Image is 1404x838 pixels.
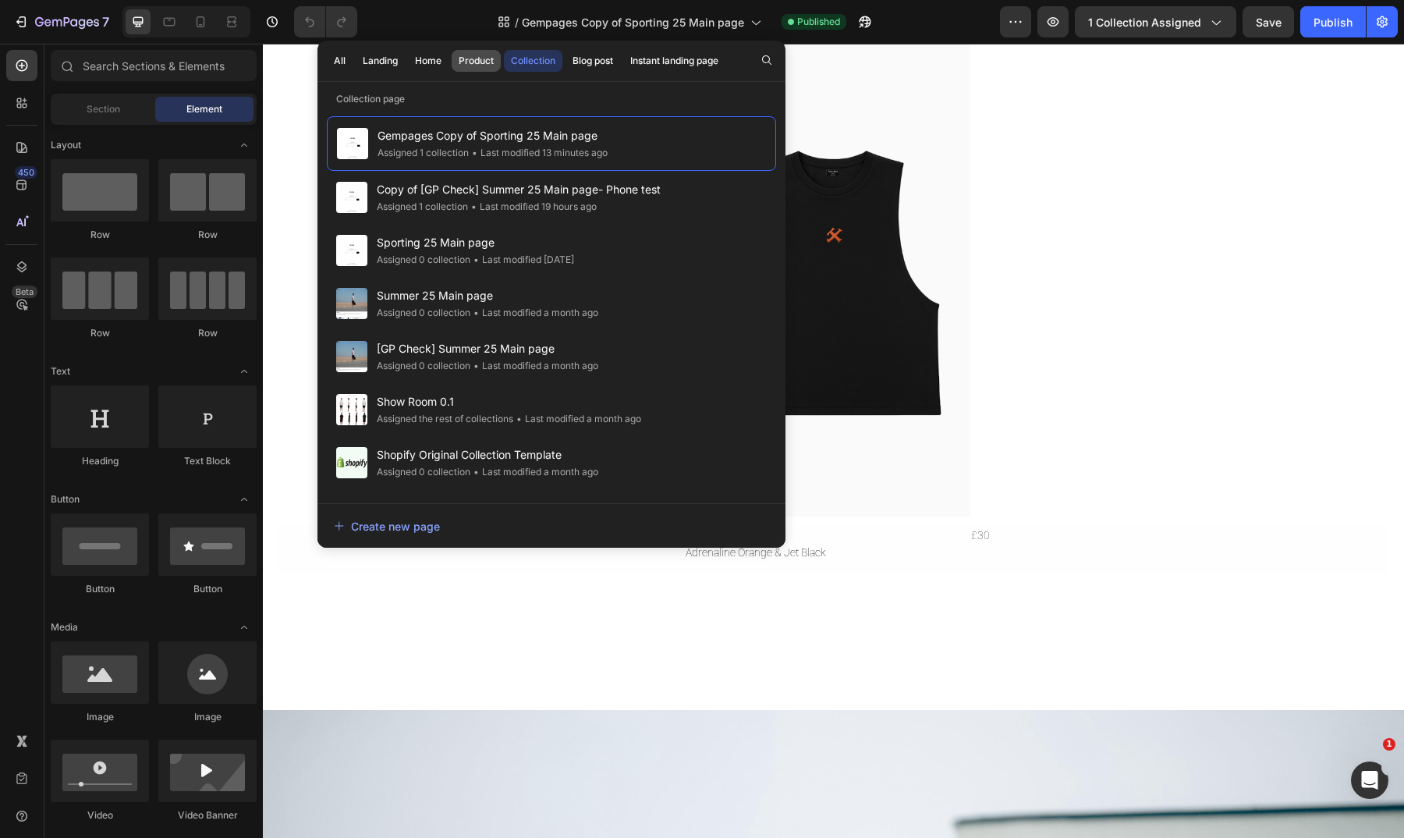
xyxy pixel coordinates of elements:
span: • [473,466,479,478]
div: Row [158,326,257,340]
span: Show Room 0.1 [377,392,641,411]
span: Gempages Copy of Sporting 25 Main page [378,126,608,145]
button: Save [1243,6,1294,37]
span: Save [1256,16,1282,29]
div: Instant landing page [630,54,718,68]
p: Collection page [317,91,785,107]
div: Undo/Redo [294,6,357,37]
div: Last modified 19 hours ago [468,199,597,215]
button: 7 [6,6,116,37]
p: 7 [102,12,109,31]
div: Assigned 1 collection [378,145,469,161]
iframe: Intercom live chat [1351,762,1388,799]
div: Last modified 13 minutes ago [469,145,608,161]
span: Button [51,492,80,506]
button: Landing [356,50,405,72]
span: • [472,147,477,158]
div: Assigned 0 collection [377,252,470,268]
div: Image [51,710,149,724]
span: 1 [1383,738,1395,751]
span: Layout [51,138,81,152]
span: Section [87,102,120,116]
div: Assigned 0 collection [377,464,470,480]
button: Collection [504,50,562,72]
div: Last modified [DATE] [470,252,574,268]
div: Button [51,582,149,596]
p: £30 [708,484,727,500]
span: Shopify Original Collection Template [377,446,598,464]
div: Row [158,228,257,242]
span: 1 collection assigned [1088,14,1201,30]
div: Text Block [158,454,257,468]
div: Product [459,54,494,68]
iframe: Design area [263,44,1404,838]
div: Heading [51,454,149,468]
span: Summer 25 Main page [377,286,598,305]
div: Create new page [334,518,440,534]
input: Search Sections & Elements [51,50,257,81]
div: Collection [511,54,555,68]
div: Row [51,326,149,340]
div: Video [51,808,149,822]
div: Image [158,710,257,724]
span: • [471,201,477,212]
button: All [327,50,353,72]
button: Publish [1300,6,1366,37]
span: • [473,254,479,265]
span: Toggle open [232,487,257,512]
button: 1 collection assigned [1075,6,1236,37]
span: Copy of [GP Check] Summer 25 Main page- Phone test [377,180,661,199]
div: Button [158,582,257,596]
span: Toggle open [232,359,257,384]
div: Assigned the rest of collections [377,411,513,427]
div: Home [415,54,441,68]
div: Last modified a month ago [470,358,598,374]
button: Instant landing page [623,50,725,72]
div: Landing [363,54,398,68]
span: Toggle open [232,615,257,640]
div: Blog post [573,54,613,68]
span: Gempages Copy of Sporting 25 Main page [522,14,744,30]
div: Last modified a month ago [470,305,598,321]
div: Publish [1314,14,1353,30]
div: Last modified a month ago [470,464,598,480]
span: Published [797,15,840,29]
span: [GP Check] Summer 25 Main page [377,339,598,358]
span: • [473,360,479,371]
div: Last modified a month ago [513,411,641,427]
div: Adrenaline Orange & Jet Black [421,499,565,519]
div: 450 [15,166,37,179]
span: Element [186,102,222,116]
button: Product [452,50,501,72]
div: Video Banner [158,808,257,822]
button: Home [408,50,448,72]
div: Row [51,228,149,242]
div: Assigned 0 collection [377,358,470,374]
div: X - Tank [421,482,565,502]
div: All [334,54,346,68]
div: Assigned 1 collection [377,199,468,215]
button: Create new page [333,510,770,542]
span: • [516,413,522,424]
div: Beta [12,286,37,298]
span: Text [51,364,70,378]
span: Toggle open [232,133,257,158]
button: Blog post [565,50,620,72]
span: • [473,307,479,318]
span: / [515,14,519,30]
div: Assigned 0 collection [377,305,470,321]
span: Sporting 25 Main page [377,233,574,252]
span: Media [51,620,78,634]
